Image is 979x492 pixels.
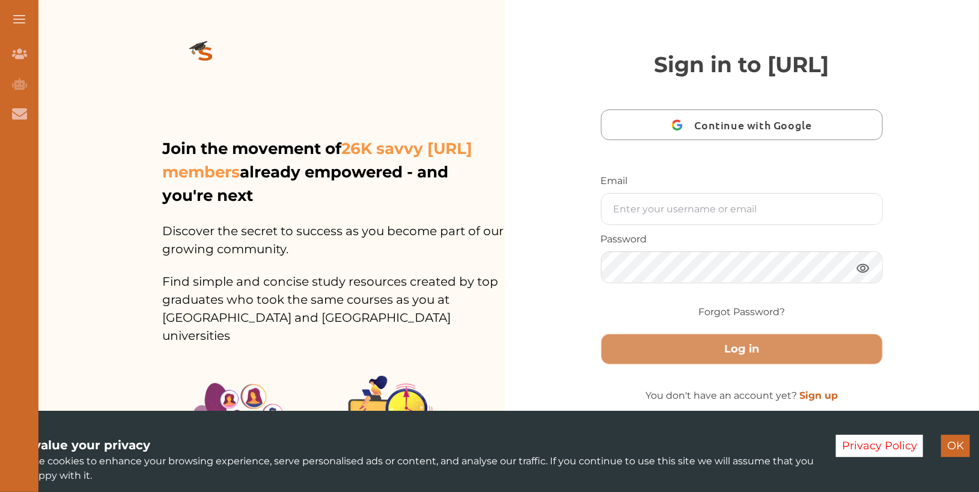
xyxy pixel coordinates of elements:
[162,208,505,258] p: Discover the secret to success as you become part of our growing community.
[162,258,505,345] p: Find simple and concise study resources created by top graduates who took the same courses as you...
[601,48,883,81] p: Sign in to [URL]
[602,194,883,224] input: Enter your username or email
[9,436,818,483] div: We use cookies to enhance your browsing experience, serve personalised ads or content, and analys...
[346,376,436,466] img: Group%201403.ccdcecb8.png
[698,305,785,319] a: Forgot Password?
[601,334,883,364] button: Log in
[162,22,249,89] img: logo
[695,111,818,139] span: Continue with Google
[601,232,883,247] p: Password
[601,109,883,140] button: Continue with Google
[836,435,923,457] button: Decline cookies
[194,383,284,473] img: Illustration.25158f3c.png
[941,435,970,457] button: Accept cookies
[601,174,883,188] p: Email
[601,389,883,403] p: You don't have an account yet?
[856,260,870,275] img: eye.3286bcf0.webp
[162,137,502,208] p: Join the movement of already empowered - and you're next
[799,390,838,401] a: Sign up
